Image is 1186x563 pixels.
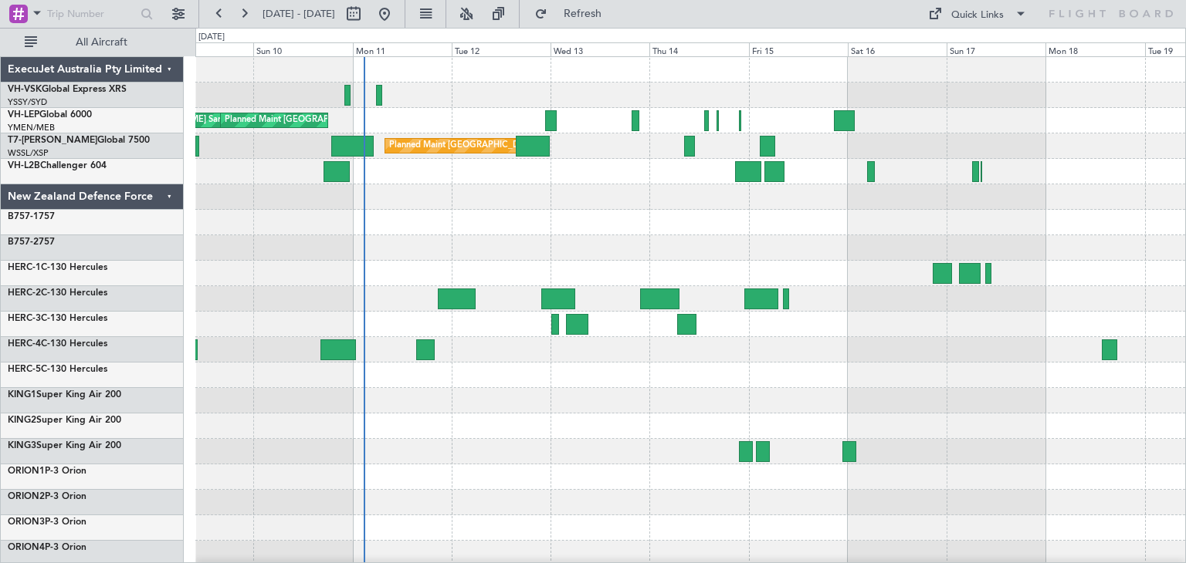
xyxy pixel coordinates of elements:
span: VH-VSK [8,85,42,94]
div: Mon 18 [1045,42,1144,56]
a: VH-VSKGlobal Express XRS [8,85,127,94]
a: YSSY/SYD [8,96,47,108]
span: HERC-4 [8,339,41,349]
a: ORION3P-3 Orion [8,517,86,527]
a: ORION2P-3 Orion [8,492,86,501]
span: HERC-3 [8,314,41,323]
button: Quick Links [920,2,1035,26]
a: KING3Super King Air 200 [8,441,121,450]
button: All Aircraft [17,30,168,55]
a: KING2Super King Air 200 [8,416,121,425]
a: ORION1P-3 Orion [8,467,86,476]
span: KING3 [8,441,36,450]
span: VH-L2B [8,161,40,170]
div: [DATE] [198,31,225,44]
input: Trip Number [47,2,136,25]
span: HERC-5 [8,365,41,374]
div: Sat 9 [154,42,253,56]
span: ORION4 [8,543,45,552]
span: All Aircraft [40,37,163,48]
a: HERC-5C-130 Hercules [8,365,107,374]
a: B757-2757 [8,238,55,247]
span: VH-LEP [8,110,39,120]
a: WSSL/XSP [8,147,49,159]
span: KING1 [8,390,36,399]
span: T7-[PERSON_NAME] [8,136,97,145]
div: Wed 13 [551,42,649,56]
div: Sun 17 [947,42,1045,56]
div: Mon 11 [353,42,452,56]
span: [DATE] - [DATE] [263,7,335,21]
a: HERC-2C-130 Hercules [8,288,107,298]
a: VH-L2BChallenger 604 [8,161,107,170]
a: VH-LEPGlobal 6000 [8,110,92,120]
div: Quick Links [951,8,1004,23]
div: Thu 14 [649,42,748,56]
span: HERC-2 [8,288,41,298]
div: Fri 15 [749,42,848,56]
span: HERC-1 [8,263,41,272]
div: Tue 12 [452,42,551,56]
a: KING1Super King Air 200 [8,390,121,399]
button: Refresh [527,2,620,26]
a: T7-[PERSON_NAME]Global 7500 [8,136,150,145]
a: ORION4P-3 Orion [8,543,86,552]
a: HERC-3C-130 Hercules [8,314,107,323]
span: ORION3 [8,517,45,527]
span: Refresh [551,8,615,19]
span: ORION2 [8,492,45,501]
span: B757-1 [8,212,39,221]
span: B757-2 [8,238,39,247]
div: Sun 10 [253,42,352,56]
span: KING2 [8,416,36,425]
a: HERC-1C-130 Hercules [8,263,107,272]
span: ORION1 [8,467,45,476]
div: Sat 16 [848,42,947,56]
a: HERC-4C-130 Hercules [8,339,107,349]
a: YMEN/MEB [8,122,55,133]
a: B757-1757 [8,212,55,221]
div: Planned Maint [GEOGRAPHIC_DATA] ([GEOGRAPHIC_DATA]) [389,134,632,157]
div: Planned Maint [GEOGRAPHIC_DATA] ([GEOGRAPHIC_DATA] International) [225,109,520,132]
